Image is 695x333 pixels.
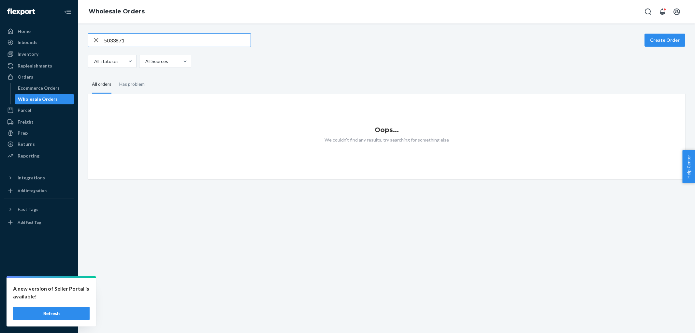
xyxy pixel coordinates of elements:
[18,107,31,114] div: Parcel
[15,94,75,104] a: Wholesale Orders
[4,304,74,314] a: Help Center
[104,34,251,47] input: Search orders
[92,76,111,94] div: All orders
[4,173,74,183] button: Integrations
[18,219,41,225] div: Add Fast Tag
[656,5,669,18] button: Open notifications
[94,58,94,65] input: All statuses
[18,141,35,147] div: Returns
[89,8,145,15] a: Wholesale Orders
[4,117,74,127] a: Freight
[4,315,74,325] button: Give Feedback
[4,151,74,161] a: Reporting
[18,63,52,69] div: Replenishments
[18,85,60,91] div: Ecommerce Orders
[4,293,74,303] button: Talk to Support
[18,39,37,46] div: Inbounds
[4,72,74,82] a: Orders
[4,37,74,48] a: Inbounds
[18,188,47,193] div: Add Integration
[682,150,695,183] button: Help Center
[15,83,75,93] a: Ecommerce Orders
[4,217,74,228] a: Add Fast Tag
[670,5,683,18] button: Open account menu
[4,204,74,215] button: Fast Tags
[4,139,74,149] a: Returns
[4,61,74,71] a: Replenishments
[4,128,74,138] a: Prep
[18,174,45,181] div: Integrations
[18,28,31,35] div: Home
[654,313,688,330] iframe: Opens a widget where you can chat to one of our agents
[18,153,39,159] div: Reporting
[4,186,74,196] a: Add Integration
[644,34,685,47] button: Create Order
[18,74,33,80] div: Orders
[18,119,34,125] div: Freight
[18,206,38,213] div: Fast Tags
[7,8,35,15] img: Flexport logo
[13,285,90,300] p: A new version of Seller Portal is available!
[83,2,150,21] ol: breadcrumbs
[18,130,28,136] div: Prep
[4,49,74,59] a: Inventory
[4,281,74,292] a: Settings
[119,76,145,93] div: Has problem
[4,26,74,37] a: Home
[61,5,74,18] button: Close Navigation
[4,105,74,115] a: Parcel
[88,126,685,133] h1: Oops...
[88,137,685,143] p: We couldn't find any results, try searching for something else
[13,307,90,320] button: Refresh
[18,51,38,57] div: Inventory
[18,96,58,102] div: Wholesale Orders
[642,5,655,18] button: Open Search Box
